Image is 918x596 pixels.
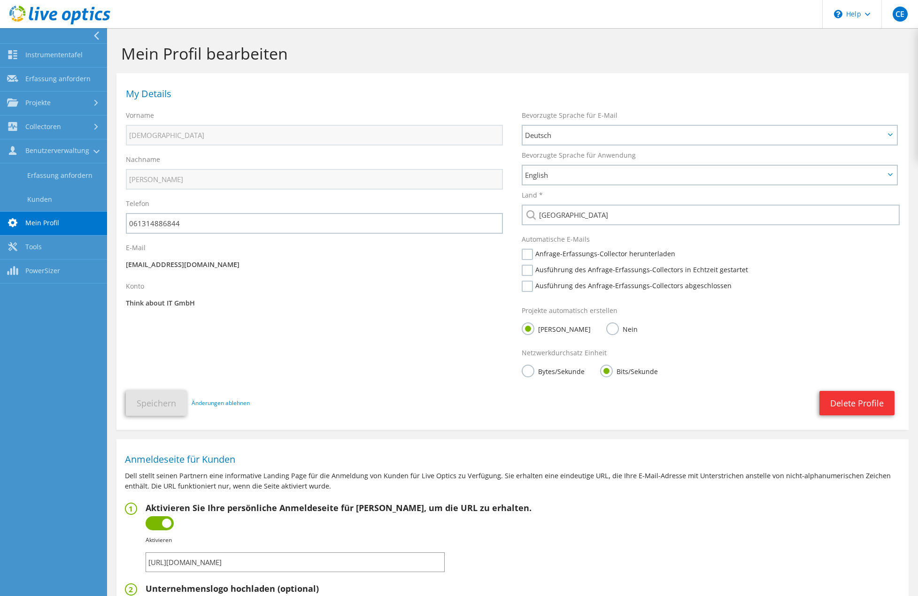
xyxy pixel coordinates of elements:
[525,130,884,141] span: Deutsch
[606,322,638,334] label: Nein
[893,7,908,22] span: CE
[126,390,187,416] button: Speichern
[125,455,895,464] h1: Anmeldeseite für Kunden
[126,243,146,252] label: E-Mail
[125,471,900,491] p: Dell stellt seinen Partnern eine informative Landing Page für die Anmeldung von Kunden für Live O...
[121,44,899,63] h1: Mein Profil bearbeiten
[819,391,895,415] a: Delete Profile
[126,89,895,99] h1: My Details
[146,503,532,513] h2: Aktivieren Sie Ihre persönliche Anmeldeseite für [PERSON_NAME], um die URL zu erhalten.
[522,322,591,334] label: [PERSON_NAME]
[522,191,543,200] label: Land *
[600,365,658,376] label: Bits/Sekunde
[522,111,617,120] label: Bevorzugte Sprache für E-Mail
[126,111,154,120] label: Vorname
[522,365,585,376] label: Bytes/Sekunde
[522,151,636,160] label: Bevorzugte Sprache für Anwendung
[192,398,250,408] a: Änderungen ablehnen
[525,169,884,181] span: English
[522,265,748,276] label: Ausführung des Anfrage-Erfassungs-Collectors in Echtzeit gestartet
[522,306,617,315] label: Projekte automatisch erstellen
[126,260,503,270] p: [EMAIL_ADDRESS][DOMAIN_NAME]
[126,199,149,208] label: Telefon
[522,249,675,260] label: Anfrage-Erfassungs-Collector herunterladen
[126,298,503,308] p: Think about IT GmbH
[146,583,439,594] h2: Unternehmenslogo hochladen (optional)
[522,281,732,292] label: Ausführung des Anfrage-Erfassungs-Collectors abgeschlossen
[834,10,842,18] svg: \n
[146,536,172,544] b: Aktivieren
[126,155,160,164] label: Nachname
[126,282,144,291] label: Konto
[522,348,607,358] label: Netzwerkdurchsatz Einheit
[522,235,590,244] label: Automatische E-Mails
